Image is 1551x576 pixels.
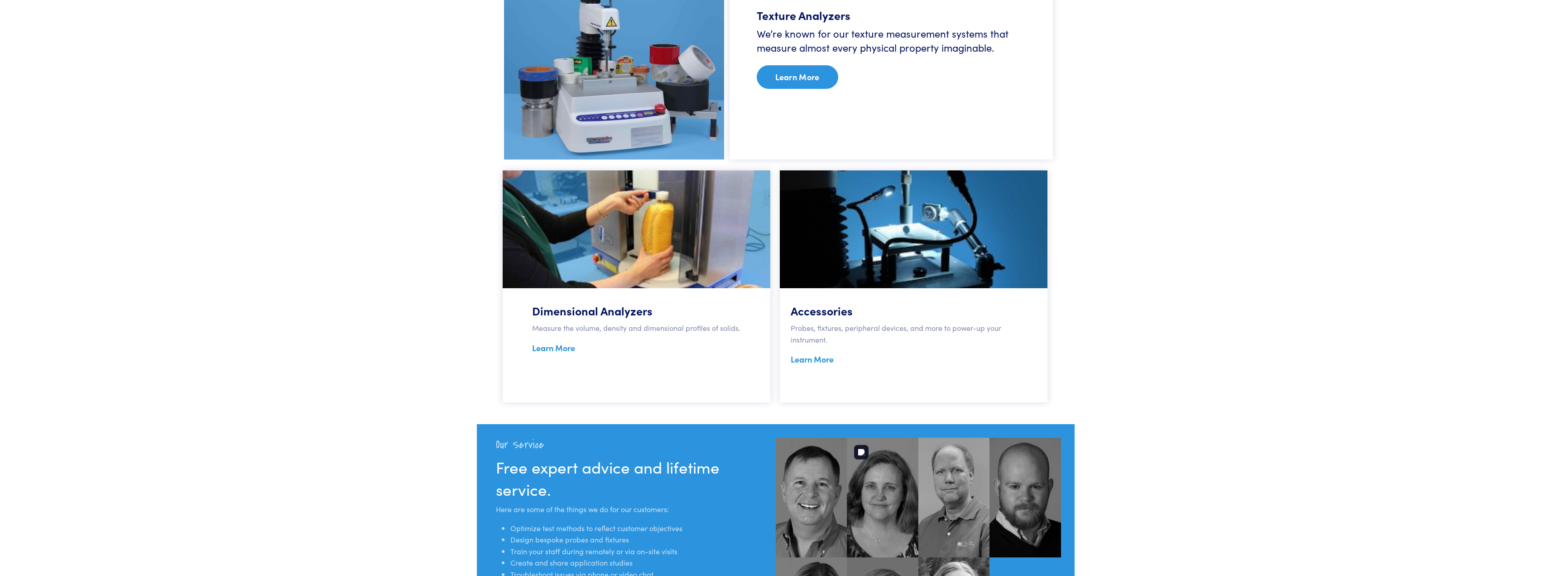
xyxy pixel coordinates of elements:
[757,65,838,89] a: Learn More
[757,7,1026,23] h5: Texture Analyzers
[757,27,1026,55] h6: We’re known for our texture measurement systems that measure almost every physical property imagi...
[791,322,1037,345] p: Probes, fixtures, peripheral devices, and more to power-up your instrument.
[496,438,770,452] h2: Our Service
[532,322,740,334] p: Measure the volume, density and dimensional profiles of solids.
[791,303,1037,319] h5: Accessories
[496,455,770,500] h3: Free expert advice and lifetime service.
[780,170,1047,288] img: video-capture-system-lighting-tablet-2.jpg
[510,546,770,557] li: Train your staff during remotely or via on-site visits
[776,438,847,557] img: marc-johnson.jpg
[503,170,770,288] img: volscan-demo-2.jpg
[532,303,740,319] h5: Dimensional Analyzers
[510,557,770,569] li: Create and share application studies
[847,438,918,557] img: sarah-nickerson.jpg
[989,438,1061,557] img: ben-senning.jpg
[918,438,990,557] img: david-larson.jpg
[510,523,770,534] li: Optimize test methods to reflect customer objectives
[532,342,575,353] a: Learn More
[496,503,770,515] p: Here are some of the things we do for our customers:
[510,534,770,546] li: Design bespoke probes and fixtures
[791,353,834,365] a: Learn More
